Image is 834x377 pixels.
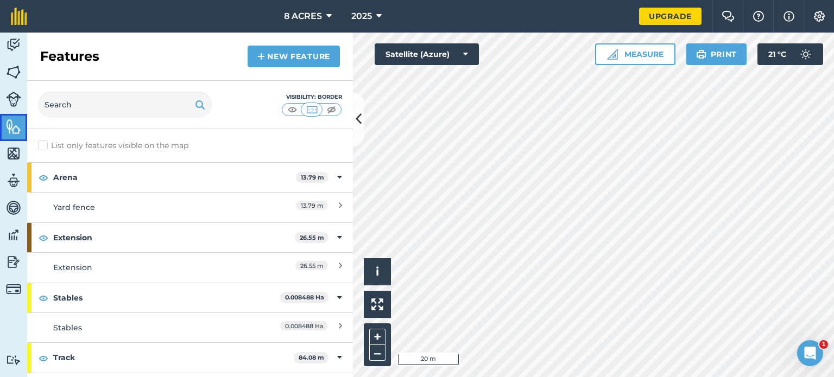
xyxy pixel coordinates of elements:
h2: Features [40,48,99,65]
img: svg+xml;base64,PD94bWwgdmVyc2lvbj0iMS4wIiBlbmNvZGluZz0idXRmLTgiPz4KPCEtLSBHZW5lcmF0b3I6IEFkb2JlIE... [6,37,21,53]
img: svg+xml;base64,PD94bWwgdmVyc2lvbj0iMS4wIiBlbmNvZGluZz0idXRmLTgiPz4KPCEtLSBHZW5lcmF0b3I6IEFkb2JlIE... [6,254,21,270]
div: Arena13.79 m [27,163,353,192]
div: Extension [53,261,246,273]
img: svg+xml;base64,PHN2ZyB4bWxucz0iaHR0cDovL3d3dy53My5vcmcvMjAwMC9zdmciIHdpZHRoPSIxOCIgaGVpZ2h0PSIyNC... [39,352,48,365]
div: Stables [53,322,246,334]
img: Four arrows, one pointing top left, one top right, one bottom right and the last bottom left [371,298,383,310]
img: A cog icon [813,11,826,22]
a: Stables0.008488 Ha [27,312,353,342]
img: svg+xml;base64,PD94bWwgdmVyc2lvbj0iMS4wIiBlbmNvZGluZz0idXRmLTgiPz4KPCEtLSBHZW5lcmF0b3I6IEFkb2JlIE... [6,172,21,189]
a: Upgrade [639,8,702,25]
img: svg+xml;base64,PHN2ZyB4bWxucz0iaHR0cDovL3d3dy53My5vcmcvMjAwMC9zdmciIHdpZHRoPSIxNyIgaGVpZ2h0PSIxNy... [784,10,794,23]
div: Stables0.008488 Ha [27,283,353,312]
label: List only features visible on the map [38,140,188,151]
div: Extension26.55 m [27,223,353,252]
img: fieldmargin Logo [11,8,27,25]
strong: 84.08 m [299,354,324,361]
button: Print [686,43,747,65]
span: 1 [819,340,828,349]
span: 0.008488 Ha [280,321,328,330]
img: svg+xml;base64,PHN2ZyB4bWxucz0iaHR0cDovL3d3dy53My5vcmcvMjAwMC9zdmciIHdpZHRoPSIxOCIgaGVpZ2h0PSIyNC... [39,291,48,304]
button: 21 °C [757,43,823,65]
img: svg+xml;base64,PD94bWwgdmVyc2lvbj0iMS4wIiBlbmNvZGluZz0idXRmLTgiPz4KPCEtLSBHZW5lcmF0b3I6IEFkb2JlIE... [6,355,21,365]
div: Visibility: Border [281,93,342,101]
span: 13.79 m [296,201,328,210]
img: svg+xml;base64,PD94bWwgdmVyc2lvbj0iMS4wIiBlbmNvZGluZz0idXRmLTgiPz4KPCEtLSBHZW5lcmF0b3I6IEFkb2JlIE... [6,282,21,297]
img: svg+xml;base64,PD94bWwgdmVyc2lvbj0iMS4wIiBlbmNvZGluZz0idXRmLTgiPz4KPCEtLSBHZW5lcmF0b3I6IEFkb2JlIE... [795,43,817,65]
img: Two speech bubbles overlapping with the left bubble in the forefront [722,11,735,22]
input: Search [38,92,212,118]
img: svg+xml;base64,PHN2ZyB4bWxucz0iaHR0cDovL3d3dy53My5vcmcvMjAwMC9zdmciIHdpZHRoPSI1NiIgaGVpZ2h0PSI2MC... [6,118,21,135]
strong: 13.79 m [301,174,324,181]
img: svg+xml;base64,PHN2ZyB4bWxucz0iaHR0cDovL3d3dy53My5vcmcvMjAwMC9zdmciIHdpZHRoPSI1NiIgaGVpZ2h0PSI2MC... [6,64,21,80]
img: svg+xml;base64,PHN2ZyB4bWxucz0iaHR0cDovL3d3dy53My5vcmcvMjAwMC9zdmciIHdpZHRoPSIxOSIgaGVpZ2h0PSIyNC... [195,98,205,111]
img: svg+xml;base64,PHN2ZyB4bWxucz0iaHR0cDovL3d3dy53My5vcmcvMjAwMC9zdmciIHdpZHRoPSIxOCIgaGVpZ2h0PSIyNC... [39,231,48,244]
button: Measure [595,43,675,65]
strong: Arena [53,163,296,192]
strong: Extension [53,223,295,252]
img: A question mark icon [752,11,765,22]
img: svg+xml;base64,PD94bWwgdmVyc2lvbj0iMS4wIiBlbmNvZGluZz0idXRmLTgiPz4KPCEtLSBHZW5lcmF0b3I6IEFkb2JlIE... [6,92,21,107]
img: svg+xml;base64,PHN2ZyB4bWxucz0iaHR0cDovL3d3dy53My5vcmcvMjAwMC9zdmciIHdpZHRoPSIxNCIgaGVpZ2h0PSIyNC... [257,50,265,63]
strong: 26.55 m [300,234,324,241]
button: Satellite (Azure) [375,43,479,65]
button: i [364,258,391,285]
div: Track84.08 m [27,343,353,372]
strong: Track [53,343,294,372]
span: 26.55 m [295,261,328,270]
span: 8 ACRES [284,10,322,23]
span: 2025 [351,10,372,23]
strong: 0.008488 Ha [285,293,324,301]
img: svg+xml;base64,PHN2ZyB4bWxucz0iaHR0cDovL3d3dy53My5vcmcvMjAwMC9zdmciIHdpZHRoPSI1MCIgaGVpZ2h0PSI0MC... [325,104,338,115]
img: svg+xml;base64,PHN2ZyB4bWxucz0iaHR0cDovL3d3dy53My5vcmcvMjAwMC9zdmciIHdpZHRoPSIxOCIgaGVpZ2h0PSIyNC... [39,171,48,184]
img: svg+xml;base64,PHN2ZyB4bWxucz0iaHR0cDovL3d3dy53My5vcmcvMjAwMC9zdmciIHdpZHRoPSI1MCIgaGVpZ2h0PSI0MC... [286,104,299,115]
iframe: Intercom live chat [797,340,823,366]
img: Ruler icon [607,49,618,60]
img: svg+xml;base64,PHN2ZyB4bWxucz0iaHR0cDovL3d3dy53My5vcmcvMjAwMC9zdmciIHdpZHRoPSI1MCIgaGVpZ2h0PSI0MC... [305,104,319,115]
div: Yard fence [53,201,246,213]
a: New feature [248,46,340,67]
span: 21 ° C [768,43,786,65]
button: + [369,329,386,345]
a: Yard fence13.79 m [27,192,353,222]
button: – [369,345,386,361]
img: svg+xml;base64,PD94bWwgdmVyc2lvbj0iMS4wIiBlbmNvZGluZz0idXRmLTgiPz4KPCEtLSBHZW5lcmF0b3I6IEFkb2JlIE... [6,200,21,216]
a: Extension26.55 m [27,252,353,282]
span: i [376,265,379,278]
strong: Stables [53,283,280,312]
img: svg+xml;base64,PD94bWwgdmVyc2lvbj0iMS4wIiBlbmNvZGluZz0idXRmLTgiPz4KPCEtLSBHZW5lcmF0b3I6IEFkb2JlIE... [6,227,21,243]
img: svg+xml;base64,PHN2ZyB4bWxucz0iaHR0cDovL3d3dy53My5vcmcvMjAwMC9zdmciIHdpZHRoPSI1NiIgaGVpZ2h0PSI2MC... [6,145,21,162]
img: svg+xml;base64,PHN2ZyB4bWxucz0iaHR0cDovL3d3dy53My5vcmcvMjAwMC9zdmciIHdpZHRoPSIxOSIgaGVpZ2h0PSIyNC... [696,48,706,61]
